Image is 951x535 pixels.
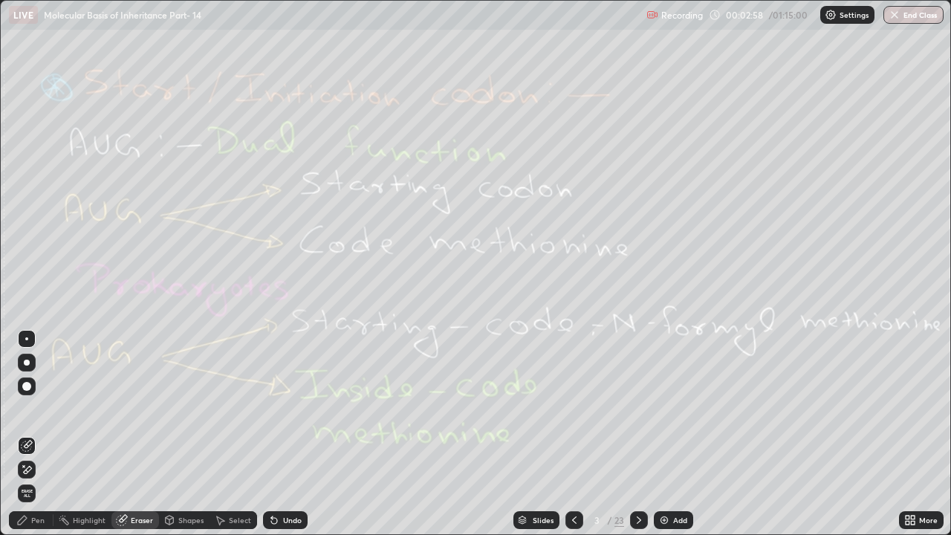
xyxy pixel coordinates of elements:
div: 23 [614,513,624,527]
div: 3 [589,516,604,525]
div: More [919,516,938,524]
div: Add [673,516,687,524]
div: Select [229,516,251,524]
img: end-class-cross [889,9,900,21]
p: Settings [840,11,869,19]
div: / [607,516,611,525]
p: Recording [661,10,703,21]
div: Slides [533,516,554,524]
img: recording.375f2c34.svg [646,9,658,21]
div: Pen [31,516,45,524]
img: add-slide-button [658,514,670,526]
div: Undo [283,516,302,524]
p: LIVE [13,9,33,21]
div: Eraser [131,516,153,524]
img: class-settings-icons [825,9,837,21]
div: Highlight [73,516,106,524]
div: Shapes [178,516,204,524]
p: Molecular Basis of Inheritance Part- 14 [44,9,201,21]
button: End Class [883,6,944,24]
span: Erase all [19,489,35,498]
